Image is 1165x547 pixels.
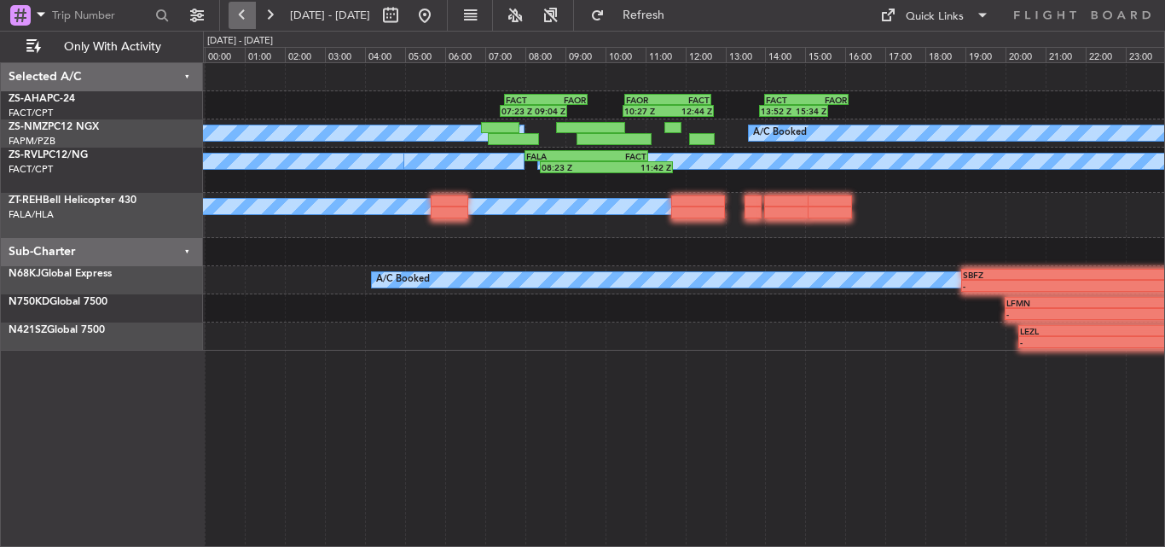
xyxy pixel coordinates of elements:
[965,47,1006,62] div: 19:00
[766,95,806,105] div: FACT
[9,122,48,132] span: ZS-NMZ
[606,162,671,172] div: 11:42 Z
[624,106,669,116] div: 10:27 Z
[365,47,405,62] div: 04:00
[646,47,686,62] div: 11:00
[19,33,185,61] button: Only With Activity
[805,47,845,62] div: 15:00
[445,47,485,62] div: 06:00
[793,106,826,116] div: 15:34 Z
[501,106,534,116] div: 07:23 Z
[565,47,606,62] div: 09:00
[9,269,41,279] span: N68KJ
[9,150,43,160] span: ZS-RVL
[9,269,112,279] a: N68KJGlobal Express
[686,47,726,62] div: 12:00
[906,9,964,26] div: Quick Links
[582,2,685,29] button: Refresh
[285,47,325,62] div: 02:00
[9,94,47,104] span: ZS-AHA
[245,47,285,62] div: 01:00
[9,325,47,335] span: N421SZ
[9,325,105,335] a: N421SZGlobal 7500
[885,47,925,62] div: 17:00
[925,47,965,62] div: 18:00
[506,95,546,105] div: FACT
[376,267,430,293] div: A/C Booked
[963,270,1144,280] div: SBFZ
[9,297,107,307] a: N750KDGlobal 7500
[485,47,525,62] div: 07:00
[586,151,646,161] div: FACT
[526,151,587,161] div: FALA
[542,162,606,172] div: 08:23 Z
[1006,47,1046,62] div: 20:00
[668,95,710,105] div: FACT
[9,195,136,206] a: ZT-REHBell Helicopter 430
[761,106,793,116] div: 13:52 Z
[207,34,273,49] div: [DATE] - [DATE]
[52,3,150,28] input: Trip Number
[765,47,805,62] div: 14:00
[669,106,713,116] div: 12:44 Z
[533,106,565,116] div: 09:04 Z
[546,95,586,105] div: FAOR
[9,195,43,206] span: ZT-REH
[963,281,1144,291] div: -
[525,47,565,62] div: 08:00
[44,41,180,53] span: Only With Activity
[753,120,807,146] div: A/C Booked
[9,150,88,160] a: ZS-RVLPC12/NG
[9,163,53,176] a: FACT/CPT
[325,47,365,62] div: 03:00
[9,94,75,104] a: ZS-AHAPC-24
[9,122,99,132] a: ZS-NMZPC12 NGX
[807,95,847,105] div: FAOR
[205,47,245,62] div: 00:00
[872,2,998,29] button: Quick Links
[626,95,668,105] div: FAOR
[290,8,370,23] span: [DATE] - [DATE]
[608,9,680,21] span: Refresh
[9,297,49,307] span: N750KD
[9,107,53,119] a: FACT/CPT
[405,47,445,62] div: 05:00
[1046,47,1086,62] div: 21:00
[9,135,55,148] a: FAPM/PZB
[9,208,54,221] a: FALA/HLA
[845,47,885,62] div: 16:00
[726,47,766,62] div: 13:00
[1086,47,1126,62] div: 22:00
[606,47,646,62] div: 10:00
